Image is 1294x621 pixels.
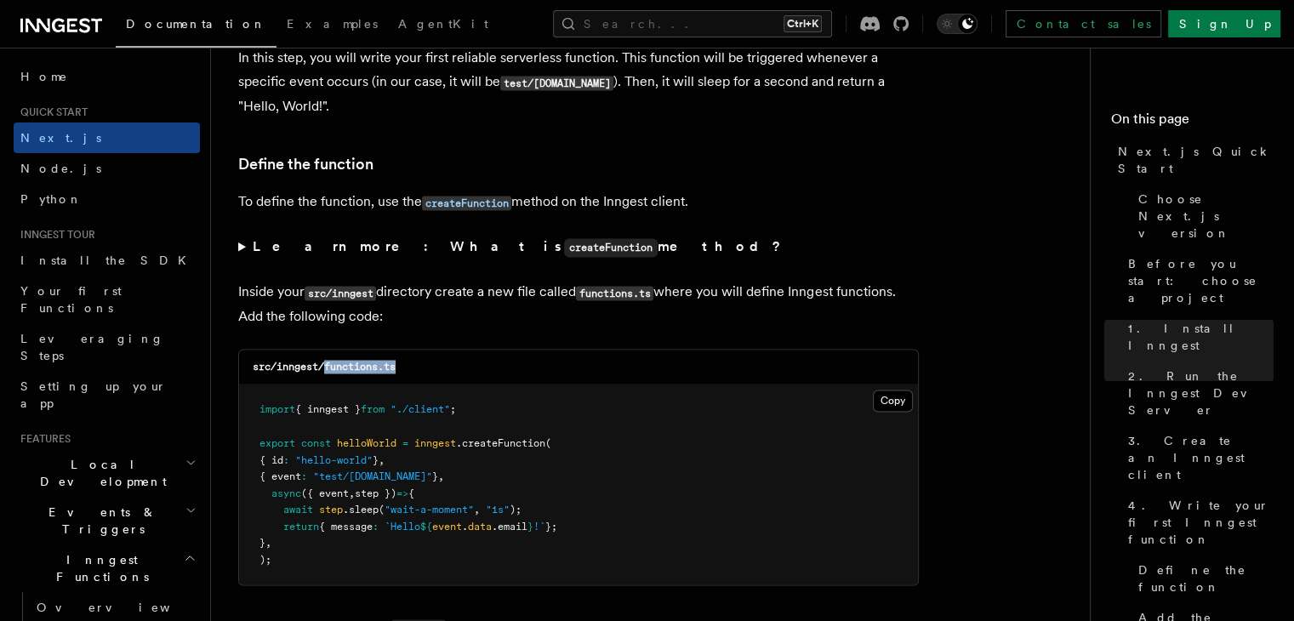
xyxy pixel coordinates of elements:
span: Inngest Functions [14,551,184,585]
button: Copy [873,390,913,412]
span: Inngest tour [14,228,95,242]
code: src/inngest [305,286,376,300]
span: Leveraging Steps [20,332,164,362]
strong: Learn more: What is method? [253,238,784,254]
span: Home [20,68,68,85]
span: .createFunction [456,436,545,448]
a: Choose Next.js version [1132,184,1274,248]
code: functions.ts [576,286,653,300]
span: step }) [355,487,396,499]
span: `Hello [385,520,420,532]
span: .email [492,520,527,532]
button: Events & Triggers [14,497,200,544]
span: ); [259,553,271,565]
a: 1. Install Inngest [1121,313,1274,361]
span: } [259,536,265,548]
span: return [283,520,319,532]
a: Setting up your app [14,371,200,419]
span: : [301,470,307,481]
a: Contact sales [1006,10,1161,37]
span: inngest [414,436,456,448]
span: const [301,436,331,448]
span: Events & Triggers [14,504,185,538]
span: Local Development [14,456,185,490]
span: 4. Write your first Inngest function [1128,497,1274,548]
code: test/[DOMAIN_NAME] [500,76,613,90]
a: 4. Write your first Inngest function [1121,490,1274,555]
a: Before you start: choose a project [1121,248,1274,313]
span: data [468,520,492,532]
span: 3. Create an Inngest client [1128,432,1274,483]
a: 3. Create an Inngest client [1121,425,1274,490]
button: Toggle dark mode [937,14,978,34]
a: Leveraging Steps [14,323,200,371]
a: Your first Functions [14,276,200,323]
a: Next.js [14,122,200,153]
span: { event [259,470,301,481]
span: : [283,453,289,465]
span: Examples [287,17,378,31]
span: ${ [420,520,432,532]
span: ( [545,436,551,448]
span: ; [450,403,456,415]
span: , [265,536,271,548]
a: createFunction [422,193,511,209]
span: Choose Next.js version [1138,191,1274,242]
span: step [319,503,343,515]
span: ); [510,503,522,515]
a: Documentation [116,5,276,48]
kbd: Ctrl+K [784,15,822,32]
a: 2. Run the Inngest Dev Server [1121,361,1274,425]
span: event [432,520,462,532]
span: "./client" [390,403,450,415]
a: Next.js Quick Start [1111,136,1274,184]
span: Python [20,192,83,206]
summary: Learn more: What iscreateFunctionmethod? [238,235,919,259]
span: helloWorld [337,436,396,448]
span: Your first Functions [20,284,122,315]
span: "1s" [486,503,510,515]
a: AgentKit [388,5,499,46]
span: { inngest } [295,403,361,415]
span: Overview [37,601,212,614]
span: } [432,470,438,481]
a: Define the function [238,152,373,176]
span: } [527,520,533,532]
h4: On this page [1111,109,1274,136]
a: Node.js [14,153,200,184]
span: { id [259,453,283,465]
a: Python [14,184,200,214]
span: Node.js [20,162,101,175]
span: Install the SDK [20,254,197,267]
span: . [462,520,468,532]
span: = [402,436,408,448]
span: !` [533,520,545,532]
code: src/inngest/functions.ts [253,361,396,373]
code: createFunction [564,238,658,257]
span: Next.js [20,131,101,145]
span: async [271,487,301,499]
a: Home [14,61,200,92]
a: Define the function [1132,555,1274,602]
span: ( [379,503,385,515]
span: "hello-world" [295,453,373,465]
span: AgentKit [398,17,488,31]
p: To define the function, use the method on the Inngest client. [238,190,919,214]
span: } [373,453,379,465]
a: Install the SDK [14,245,200,276]
span: from [361,403,385,415]
span: , [438,470,444,481]
span: Define the function [1138,561,1274,595]
span: Documentation [126,17,266,31]
span: Quick start [14,105,88,119]
span: Features [14,432,71,446]
span: 1. Install Inngest [1128,320,1274,354]
span: "wait-a-moment" [385,503,474,515]
span: { [408,487,414,499]
button: Inngest Functions [14,544,200,592]
span: Next.js Quick Start [1118,143,1274,177]
span: , [379,453,385,465]
span: => [396,487,408,499]
span: export [259,436,295,448]
p: In this step, you will write your first reliable serverless function. This function will be trigg... [238,46,919,118]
